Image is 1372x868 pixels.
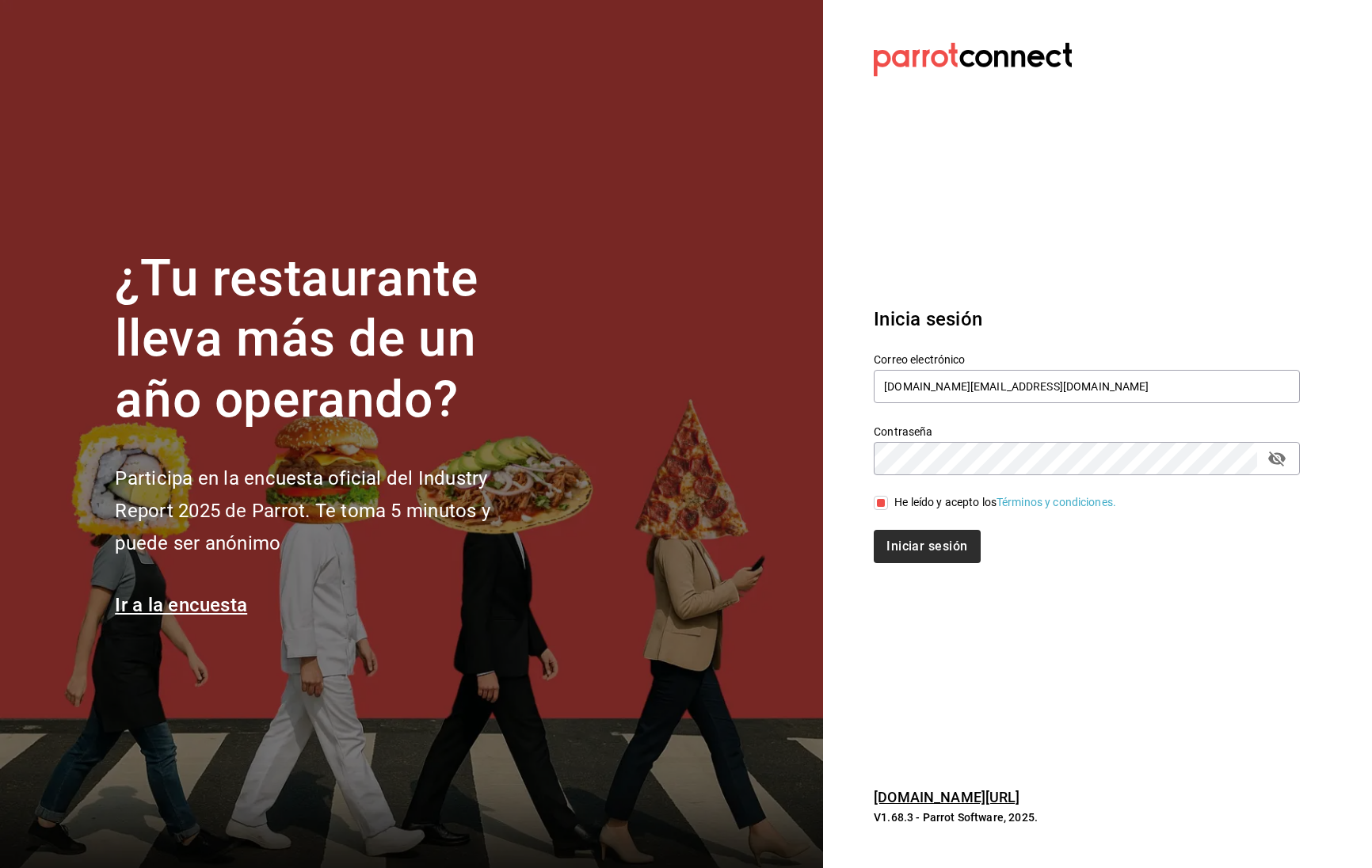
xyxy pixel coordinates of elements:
button: Iniciar sesión [874,530,980,563]
p: V1.68.3 - Parrot Software, 2025. [874,809,1300,825]
a: [DOMAIN_NAME][URL] [874,789,1019,805]
a: Ir a la encuesta [115,594,247,616]
h2: Participa en la encuesta oficial del Industry Report 2025 de Parrot. Te toma 5 minutos y puede se... [115,463,543,559]
label: Correo electrónico [874,353,1300,364]
label: Contraseña [874,425,1300,436]
h1: ¿Tu restaurante lleva más de un año operando? [115,249,543,431]
input: Ingresa tu correo electrónico [874,370,1300,403]
div: He leído y acepto los [894,494,1116,511]
button: passwordField [1263,445,1290,472]
h3: Inicia sesión [874,305,1300,333]
a: Términos y condiciones. [997,496,1116,508]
